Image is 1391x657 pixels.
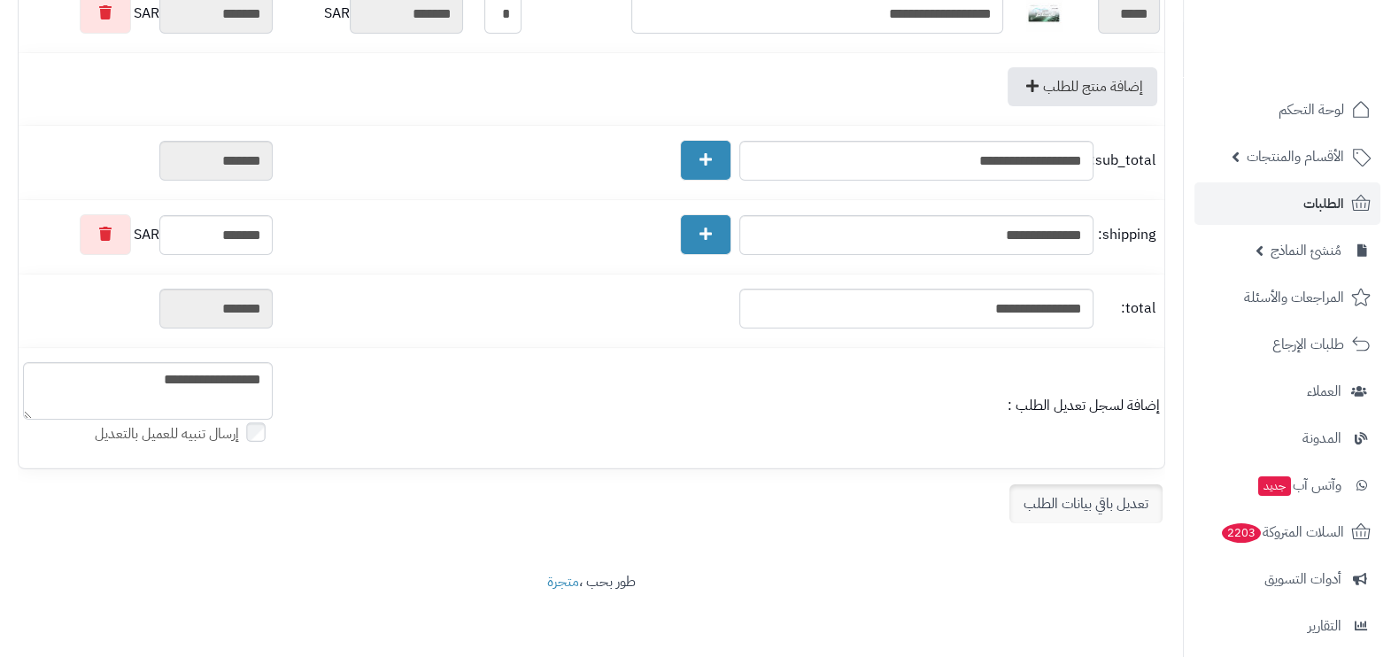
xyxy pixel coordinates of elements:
img: logo-2.png [1271,39,1374,76]
label: إرسال تنبيه للعميل بالتعديل [95,424,273,444]
span: الطلبات [1303,191,1344,216]
a: لوحة التحكم [1194,89,1380,131]
span: sub_total: [1098,151,1155,171]
div: إضافة لسجل تعديل الطلب : [282,396,1160,416]
span: طلبات الإرجاع [1272,332,1344,357]
span: وآتس آب [1256,473,1341,498]
a: طلبات الإرجاع [1194,323,1380,366]
span: العملاء [1307,379,1341,404]
span: مُنشئ النماذج [1271,238,1341,263]
a: المراجعات والأسئلة [1194,276,1380,319]
a: وآتس آبجديد [1194,464,1380,506]
span: التقارير [1308,614,1341,638]
div: SAR [23,214,273,255]
span: جديد [1258,476,1291,496]
span: لوحة التحكم [1279,97,1344,122]
span: الأقسام والمنتجات [1247,144,1344,169]
span: المدونة [1302,426,1341,451]
span: السلات المتروكة [1220,520,1344,545]
a: متجرة [547,571,579,592]
a: المدونة [1194,417,1380,460]
span: أدوات التسويق [1264,567,1341,591]
span: shipping: [1098,225,1155,245]
a: الطلبات [1194,182,1380,225]
span: total: [1098,298,1155,319]
a: تعديل باقي بيانات الطلب [1009,484,1163,523]
a: السلات المتروكة2203 [1194,511,1380,553]
span: المراجعات والأسئلة [1244,285,1344,310]
input: إرسال تنبيه للعميل بالتعديل [247,422,266,441]
a: إضافة منتج للطلب [1008,67,1157,106]
a: العملاء [1194,370,1380,413]
a: التقارير [1194,605,1380,647]
span: 2203 [1221,523,1262,544]
a: أدوات التسويق [1194,558,1380,600]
